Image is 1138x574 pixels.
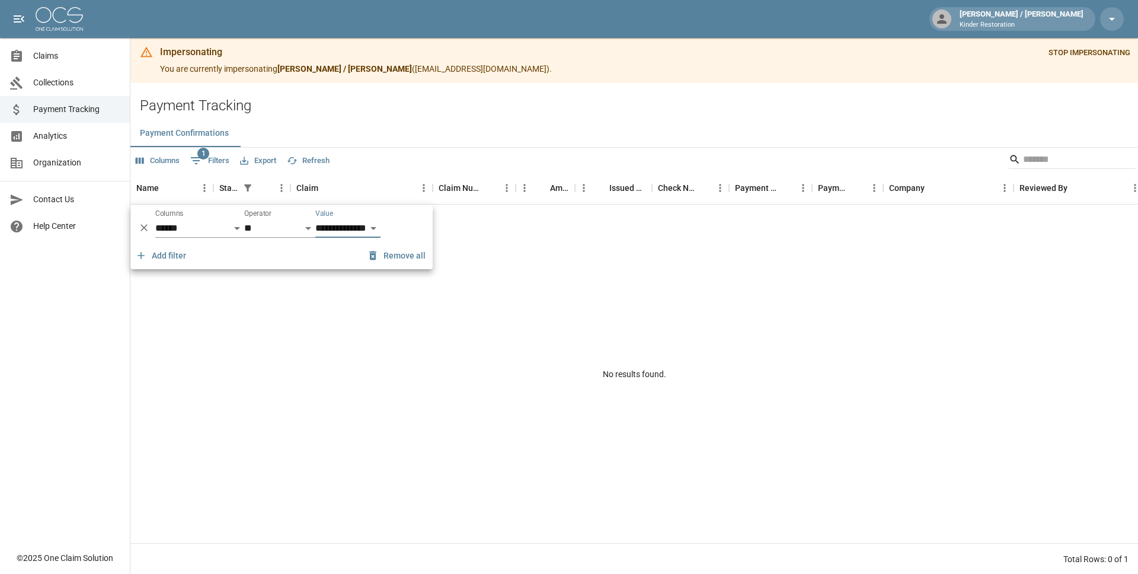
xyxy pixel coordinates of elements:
div: Claim [296,171,318,205]
button: Menu [273,179,290,197]
div: Claim Number [433,171,516,205]
button: Payment Confirmations [130,119,238,147]
label: Operator [244,209,271,219]
div: Name [136,171,159,205]
div: Name [130,171,213,205]
span: 1 [197,148,209,160]
div: [PERSON_NAME] / [PERSON_NAME] [955,8,1088,30]
span: Contact Us [33,193,120,206]
button: open drawer [7,7,31,31]
button: Sort [318,180,335,196]
button: Menu [996,179,1014,197]
div: Status [219,171,239,205]
button: Sort [1067,180,1084,196]
button: Sort [159,180,175,196]
button: STOP IMPERSONATING [1046,44,1133,62]
span: Organization [33,157,120,169]
div: Issued Date [609,171,646,205]
button: Menu [415,179,433,197]
button: Menu [196,179,213,197]
button: Menu [516,179,533,197]
div: Show filters [130,205,433,269]
div: Claim [290,171,433,205]
label: Value [315,209,333,219]
button: Export [237,152,279,170]
button: Menu [794,179,812,197]
button: Refresh [284,152,333,170]
button: Add filter [133,245,191,267]
div: Payment Type [812,171,883,205]
div: Payment Method [729,171,812,205]
span: Help Center [33,220,120,232]
div: Issued Date [575,171,652,205]
div: Claim Number [439,171,481,205]
div: Check Number [652,171,729,205]
div: Search [1009,150,1136,171]
div: Impersonating [160,45,552,59]
button: Sort [256,180,273,196]
span: Payment Tracking [33,103,120,116]
button: Show filters [187,151,232,170]
button: Menu [865,179,883,197]
button: Sort [481,180,498,196]
button: Show filters [239,180,256,196]
div: Reviewed By [1019,171,1067,205]
div: Status [213,171,290,205]
div: Payment Type [818,171,849,205]
label: Columns [155,209,183,219]
div: dynamic tabs [130,119,1138,147]
button: Sort [778,180,794,196]
button: Sort [695,180,711,196]
button: Menu [711,179,729,197]
div: Total Rows: 0 of 1 [1063,553,1129,565]
button: Menu [575,179,593,197]
button: Sort [533,180,550,196]
button: Sort [925,180,941,196]
div: Company [883,171,1014,205]
button: Delete [135,219,153,237]
p: Kinder Restoration [960,20,1083,30]
div: Company [889,171,925,205]
div: Check Number [658,171,695,205]
div: Amount [516,171,575,205]
h2: Payment Tracking [140,97,1138,114]
button: Select columns [133,152,183,170]
button: Sort [593,180,609,196]
span: Analytics [33,130,120,142]
div: © 2025 One Claim Solution [17,552,113,564]
strong: [PERSON_NAME] / [PERSON_NAME] [277,64,412,74]
span: Collections [33,76,120,89]
div: No results found. [130,205,1138,543]
div: Payment Method [735,171,778,205]
div: You are currently impersonating ( [EMAIL_ADDRESS][DOMAIN_NAME] ). [160,42,552,79]
button: Menu [498,179,516,197]
img: ocs-logo-white-transparent.png [36,7,83,31]
button: Sort [849,180,865,196]
div: Amount [550,171,569,205]
div: 1 active filter [239,180,256,196]
span: Claims [33,50,120,62]
button: Remove all [365,245,430,267]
